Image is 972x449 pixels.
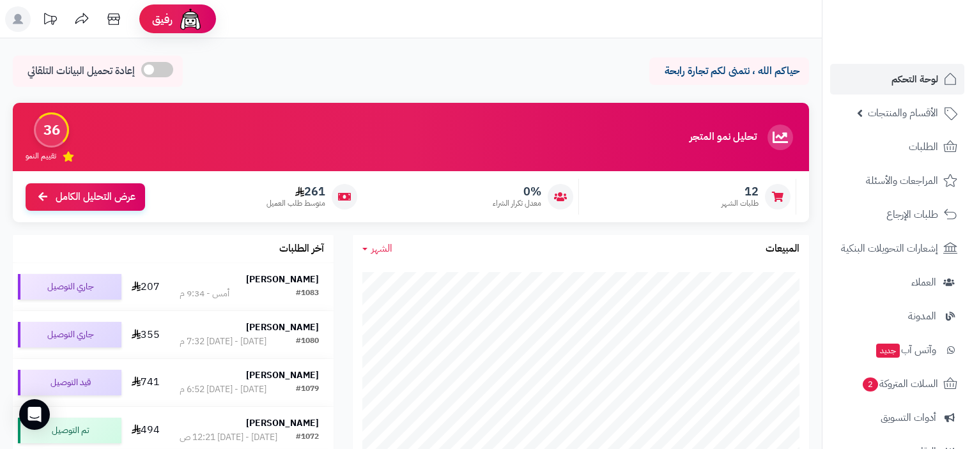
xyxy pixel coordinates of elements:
span: إعادة تحميل البيانات التلقائي [27,64,135,79]
a: إشعارات التحويلات البنكية [830,233,964,264]
div: #1072 [296,431,319,444]
span: الأقسام والمنتجات [868,104,938,122]
span: السلات المتروكة [861,375,938,393]
p: حياكم الله ، نتمنى لكم تجارة رابحة [659,64,799,79]
span: لوحة التحكم [891,70,938,88]
a: المراجعات والأسئلة [830,165,964,196]
span: المراجعات والأسئلة [866,172,938,190]
span: طلبات الإرجاع [886,206,938,224]
span: معدل تكرار الشراء [493,198,541,209]
img: ai-face.png [178,6,203,32]
a: السلات المتروكة2 [830,369,964,399]
h3: تحليل نمو المتجر [690,132,757,143]
div: تم التوصيل [18,418,121,443]
a: العملاء [830,267,964,298]
span: العملاء [911,273,936,291]
span: 12 [721,185,759,199]
a: الطلبات [830,132,964,162]
span: تقييم النمو [26,151,56,162]
td: 741 [127,359,166,406]
span: وآتس آب [875,341,936,359]
strong: [PERSON_NAME] [246,321,319,334]
span: المدونة [908,307,936,325]
td: 207 [127,263,166,310]
span: أدوات التسويق [881,409,936,427]
div: [DATE] - [DATE] 12:21 ص [180,431,277,444]
span: إشعارات التحويلات البنكية [841,240,938,257]
div: جاري التوصيل [18,322,121,347]
span: 2 [863,377,878,392]
span: رفيق [152,11,173,27]
span: 0% [493,185,541,199]
div: #1083 [296,287,319,300]
a: أدوات التسويق [830,402,964,433]
span: جديد [876,344,900,358]
div: Open Intercom Messenger [19,399,50,430]
div: [DATE] - [DATE] 6:52 م [180,383,266,396]
div: #1079 [296,383,319,396]
a: الشهر [362,241,392,256]
div: أمس - 9:34 م [180,287,229,300]
a: لوحة التحكم [830,64,964,95]
div: [DATE] - [DATE] 7:32 م [180,335,266,348]
a: طلبات الإرجاع [830,199,964,230]
span: طلبات الشهر [721,198,759,209]
a: عرض التحليل الكامل [26,183,145,211]
h3: آخر الطلبات [279,243,324,255]
a: المدونة [830,301,964,331]
strong: [PERSON_NAME] [246,369,319,382]
div: قيد التوصيل [18,370,121,395]
a: تحديثات المنصة [34,6,66,35]
span: عرض التحليل الكامل [56,190,135,204]
td: 355 [127,311,166,358]
div: #1080 [296,335,319,348]
a: وآتس آبجديد [830,335,964,365]
h3: المبيعات [766,243,799,255]
span: الطلبات [909,138,938,156]
span: متوسط طلب العميل [266,198,325,209]
strong: [PERSON_NAME] [246,273,319,286]
strong: [PERSON_NAME] [246,416,319,430]
div: جاري التوصيل [18,274,121,300]
span: الشهر [371,241,392,256]
span: 261 [266,185,325,199]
